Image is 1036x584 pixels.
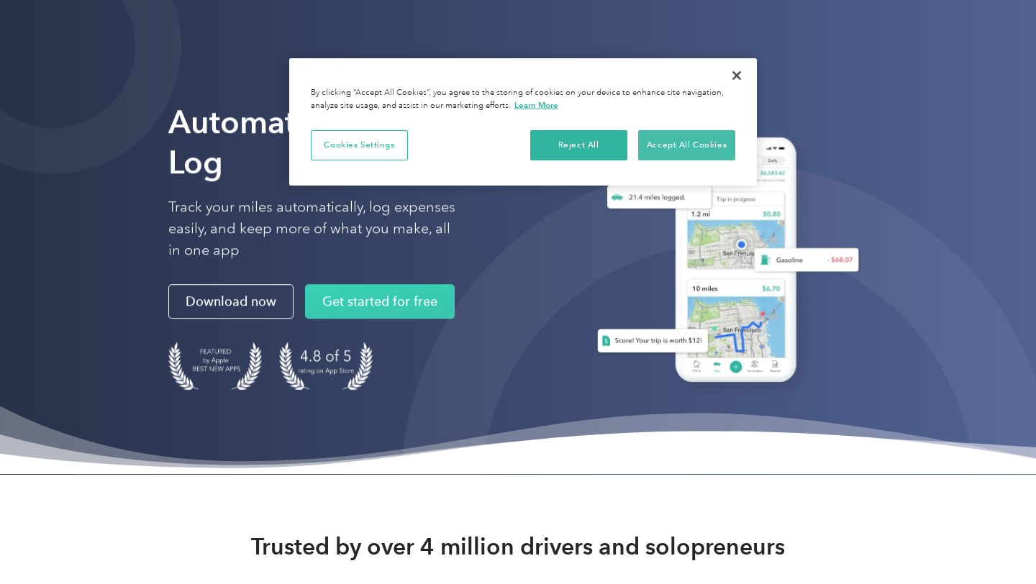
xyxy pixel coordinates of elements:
[721,60,753,91] button: Close
[168,284,294,319] a: Download now
[168,103,514,181] strong: Automate Your Mileage Log
[514,100,558,110] a: More information about your privacy, opens in a new tab
[311,87,735,112] div: By clicking “Accept All Cookies”, you agree to the storing of cookies on your device to enhance s...
[251,532,785,561] strong: Trusted by over 4 million drivers and solopreneurs
[311,130,408,160] button: Cookies Settings
[168,342,262,390] img: Badge for Featured by Apple Best New Apps
[305,284,455,319] a: Get started for free
[530,130,627,160] button: Reject All
[168,196,456,261] p: Track your miles automatically, log expenses easily, and keep more of what you make, all in one app
[638,130,735,160] button: Accept All Cookies
[289,58,757,186] div: Cookie banner
[279,342,373,390] img: 4.9 out of 5 stars on the app store
[289,58,757,186] div: Privacy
